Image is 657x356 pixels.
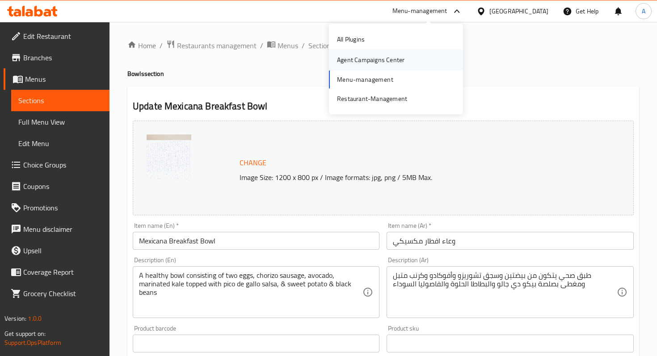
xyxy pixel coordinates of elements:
span: Menus [278,40,298,51]
span: Change [240,156,266,169]
span: Full Menu View [18,117,102,127]
a: Branches [4,47,109,68]
a: Edit Menu [11,133,109,154]
input: Enter name En [133,232,379,250]
span: Menu disclaimer [23,224,102,235]
input: Enter name Ar [387,232,633,250]
a: Menus [4,68,109,90]
a: Restaurants management [166,40,257,51]
p: Image Size: 1200 x 800 px / Image formats: jpg, png / 5MB Max. [236,172,591,183]
a: Grocery Checklist [4,283,109,304]
span: Choice Groups [23,159,102,170]
a: Sections [308,40,334,51]
h4: Bowls section [127,69,639,78]
input: Please enter product barcode [133,335,379,352]
span: Branches [23,52,102,63]
span: Menus [25,74,102,84]
a: Coupons [4,176,109,197]
div: Restaurant-Management [337,94,407,104]
li: / [302,40,305,51]
span: A [642,6,645,16]
a: Upsell [4,240,109,261]
textarea: طبق صحي يتكون من بيضتين وسجق تشوريزو وأفوكادو وكرنب متبل ومغطى بصلصة بيكو دي جالو والبطاطا الحلوة... [393,271,616,314]
li: / [160,40,163,51]
a: Promotions [4,197,109,218]
img: WhatsApp_Image_20240625_a638549227312098523.jpeg [147,134,191,179]
span: Promotions [23,202,102,213]
span: Upsell [23,245,102,256]
a: Choice Groups [4,154,109,176]
nav: breadcrumb [127,40,639,51]
button: Change [236,154,270,172]
span: Restaurants management [177,40,257,51]
a: Coverage Report [4,261,109,283]
a: Sections [11,90,109,111]
li: / [260,40,263,51]
span: Version: [4,313,26,324]
div: Menu-management [392,6,447,17]
span: Get support on: [4,328,46,339]
a: Menu disclaimer [4,218,109,240]
span: Edit Menu [18,138,102,149]
h2: Update Mexicana Breakfast Bowl [133,100,634,113]
textarea: A healthy bowl consisting of two eggs, chorizo sausage, avocado, marinated kale topped with pico ... [139,271,362,314]
div: Agent Campaigns Center [337,55,404,65]
a: Full Menu View [11,111,109,133]
span: Coupons [23,181,102,192]
a: Edit Restaurant [4,25,109,47]
div: All Plugins [337,34,365,44]
span: Grocery Checklist [23,288,102,299]
span: Coverage Report [23,267,102,277]
a: Menus [267,40,298,51]
input: Please enter product sku [387,335,633,352]
span: Edit Restaurant [23,31,102,42]
div: [GEOGRAPHIC_DATA] [489,6,548,16]
span: 1.0.0 [28,313,42,324]
span: Sections [18,95,102,106]
a: Support.OpsPlatform [4,337,61,348]
a: Home [127,40,156,51]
